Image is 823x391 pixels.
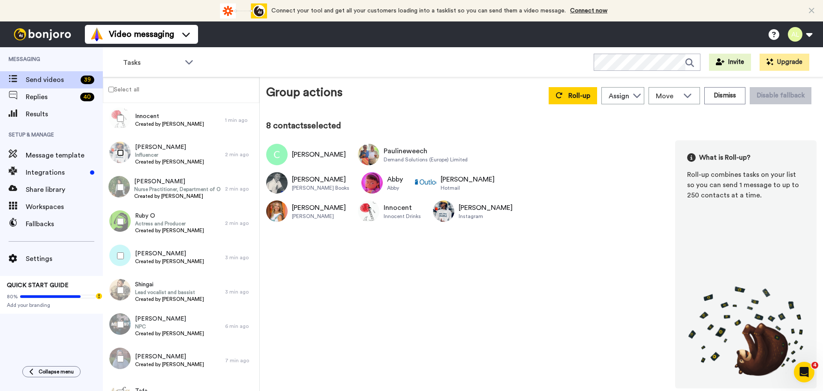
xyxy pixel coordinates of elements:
span: Created by [PERSON_NAME] [135,330,204,337]
input: Select all [108,87,114,92]
div: [PERSON_NAME] [292,203,346,213]
div: [PERSON_NAME] [292,149,346,160]
img: Image of Abby [361,172,383,194]
button: Invite [709,54,751,71]
span: Lead vocalist and bassist [135,289,204,296]
span: Add your branding [7,302,96,309]
div: Demand Solutions (Europe) Limited [384,156,468,163]
span: Move [656,91,679,101]
div: 40 [80,93,94,101]
span: Created by [PERSON_NAME] [135,121,204,127]
img: Image of Linda [433,200,454,222]
span: [PERSON_NAME] [135,249,204,258]
div: Group actions [266,84,342,104]
img: vm-color.svg [90,27,104,41]
img: Image of Charmaine [266,144,288,165]
span: Created by [PERSON_NAME] [135,158,204,165]
div: Instagram [459,213,513,220]
button: Dismiss [704,87,745,104]
img: Image of Paulineweech [358,144,379,165]
span: Influencer [135,152,204,158]
span: NPC [135,323,204,330]
span: Nurse Practitioner, Department of Obstetrics & Gynecology [134,186,221,193]
span: Connect your tool and get all your customers loading into a tasklist so you can send them a video... [271,8,566,14]
div: 3 min ago [225,254,255,261]
span: 4 [811,362,818,369]
img: Image of Innocent [358,200,379,222]
div: [PERSON_NAME] Books [292,185,349,191]
label: Select all [103,84,139,94]
span: Created by [PERSON_NAME] [135,361,204,368]
span: Innocent [135,112,204,121]
div: Hotmail [441,185,495,191]
div: Abby [387,185,403,191]
div: Innocent [384,203,421,213]
div: 8 contacts selected [266,120,817,132]
span: Message template [26,150,103,161]
div: [PERSON_NAME] [292,213,346,220]
span: Tasks [123,58,180,68]
div: Assign [609,91,629,101]
div: Innocent Drinks [384,213,421,220]
span: [PERSON_NAME] [135,352,204,361]
div: Tooltip anchor [95,292,103,300]
span: 80% [7,293,18,300]
span: Created by [PERSON_NAME] [135,258,204,265]
span: Replies [26,92,77,102]
iframe: Intercom live chat [794,362,814,382]
img: Image of Erin [266,200,288,222]
img: joro-roll.png [687,286,805,376]
div: [PERSON_NAME] [459,203,513,213]
span: What is Roll-up? [699,152,751,163]
div: Paulineweech [384,146,468,156]
span: Created by [PERSON_NAME] [134,193,221,200]
span: Integrations [26,167,87,178]
span: [PERSON_NAME] [135,143,204,152]
span: QUICK START GUIDE [7,282,69,288]
div: 39 [81,76,94,84]
div: 7 min ago [225,357,255,364]
span: [PERSON_NAME] [134,177,221,186]
div: 6 min ago [225,323,255,330]
span: Fallbacks [26,219,103,229]
span: Actress and Producer [135,220,204,227]
div: Roll-up combines tasks on your list so you can send 1 message to up to 250 contacts at a time. [687,170,805,200]
img: bj-logo-header-white.svg [10,28,75,40]
span: Settings [26,254,103,264]
span: Results [26,109,103,119]
div: [PERSON_NAME] [441,174,495,185]
img: Image of Sally [415,172,436,194]
div: 1 min ago [225,117,255,124]
span: Send videos [26,75,77,85]
span: Created by [PERSON_NAME] [135,296,204,303]
button: Roll-up [549,87,597,104]
div: [PERSON_NAME] [292,174,349,185]
a: Connect now [570,8,607,14]
div: 2 min ago [225,185,255,192]
button: Upgrade [760,54,809,71]
span: Collapse menu [39,368,74,375]
div: animation [220,3,267,18]
button: Disable fallback [750,87,811,104]
img: Image of Joanne Weaver [266,172,288,194]
div: 3 min ago [225,288,255,295]
button: Collapse menu [22,366,81,377]
span: [PERSON_NAME] [135,315,204,323]
span: Share library [26,185,103,195]
span: Ruby O [135,212,204,220]
div: Abby [387,174,403,185]
span: Created by [PERSON_NAME] [135,227,204,234]
div: 2 min ago [225,220,255,227]
span: Roll-up [568,92,590,99]
span: Workspaces [26,202,103,212]
div: 2 min ago [225,151,255,158]
span: Shingai [135,280,204,289]
span: Video messaging [109,28,174,40]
